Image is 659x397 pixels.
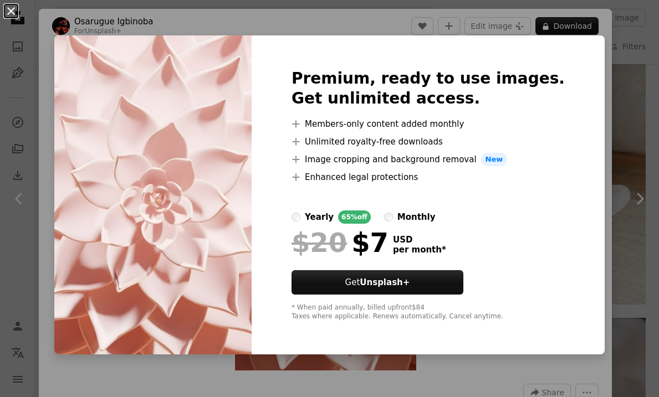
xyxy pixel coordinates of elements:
div: 65% off [338,210,371,224]
strong: Unsplash+ [360,277,410,287]
h2: Premium, ready to use images. Get unlimited access. [292,69,565,109]
button: GetUnsplash+ [292,270,463,295]
div: $7 [292,228,389,257]
div: monthly [397,210,436,224]
div: * When paid annually, billed upfront $84 Taxes where applicable. Renews automatically. Cancel any... [292,303,565,321]
li: Enhanced legal protections [292,171,565,184]
span: USD [393,235,446,245]
li: Unlimited royalty-free downloads [292,135,565,148]
input: yearly65%off [292,213,300,221]
span: New [481,153,508,166]
span: per month * [393,245,446,255]
li: Members-only content added monthly [292,117,565,131]
img: premium_photo-1674641193914-30f555c0eb4b [54,35,252,354]
input: monthly [384,213,393,221]
li: Image cropping and background removal [292,153,565,166]
div: yearly [305,210,334,224]
span: $20 [292,228,347,257]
